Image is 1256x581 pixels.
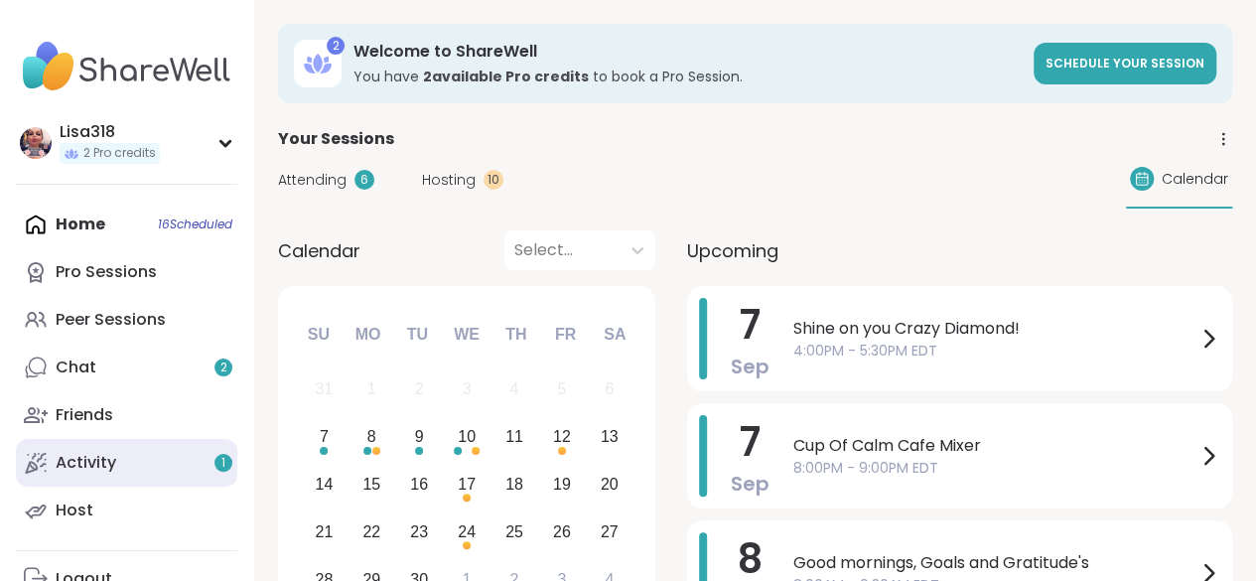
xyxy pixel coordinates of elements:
span: Calendar [1162,169,1228,190]
div: 5 [557,375,566,402]
span: Your Sessions [278,127,394,151]
div: Activity [56,452,116,474]
span: Sep [731,353,769,380]
div: Choose Thursday, September 18th, 2025 [493,464,536,507]
div: Choose Friday, September 19th, 2025 [540,464,583,507]
span: Hosting [422,170,476,191]
div: 13 [601,423,619,450]
div: 18 [505,471,523,498]
div: 31 [315,375,333,402]
div: We [445,313,488,357]
img: Lisa318 [20,127,52,159]
div: 6 [354,170,374,190]
div: Choose Saturday, September 27th, 2025 [588,510,630,553]
div: Not available Saturday, September 6th, 2025 [588,368,630,411]
a: Friends [16,391,237,439]
div: Mo [346,313,389,357]
div: 15 [362,471,380,498]
div: Choose Wednesday, September 10th, 2025 [446,416,488,459]
h3: Welcome to ShareWell [353,41,1022,63]
b: 2 available Pro credit s [423,67,589,86]
h3: You have to book a Pro Session. [353,67,1022,86]
span: 2 Pro credits [83,145,156,162]
div: Sa [593,313,636,357]
a: Peer Sessions [16,296,237,344]
a: Activity1 [16,439,237,487]
div: Choose Monday, September 22nd, 2025 [350,510,393,553]
div: Chat [56,357,96,378]
div: Not available Thursday, September 4th, 2025 [493,368,536,411]
div: 27 [601,518,619,545]
div: Not available Friday, September 5th, 2025 [540,368,583,411]
a: Schedule your session [1034,43,1216,84]
div: Choose Friday, September 12th, 2025 [540,416,583,459]
div: 16 [410,471,428,498]
div: 21 [315,518,333,545]
div: Tu [395,313,439,357]
span: Cup Of Calm Cafe Mixer [793,434,1196,458]
div: 17 [458,471,476,498]
div: 11 [505,423,523,450]
div: Lisa318 [60,121,160,143]
div: 9 [415,423,424,450]
span: Calendar [278,237,360,264]
div: Choose Monday, September 8th, 2025 [350,416,393,459]
div: 19 [553,471,571,498]
div: 8 [367,423,376,450]
div: 3 [463,375,472,402]
div: 6 [605,375,614,402]
div: 4 [509,375,518,402]
div: Choose Tuesday, September 23rd, 2025 [398,510,441,553]
div: 26 [553,518,571,545]
div: Fr [543,313,587,357]
div: Choose Saturday, September 13th, 2025 [588,416,630,459]
span: 4:00PM - 5:30PM EDT [793,341,1196,362]
div: Choose Monday, September 15th, 2025 [350,464,393,507]
div: 12 [553,423,571,450]
div: 25 [505,518,523,545]
div: 14 [315,471,333,498]
div: 7 [320,423,329,450]
span: Attending [278,170,347,191]
span: Upcoming [687,237,778,264]
div: Peer Sessions [56,309,166,331]
span: 8:00PM - 9:00PM EDT [793,458,1196,479]
span: 7 [740,414,761,470]
div: 10 [484,170,503,190]
span: Good mornings, Goals and Gratitude's [793,551,1196,575]
div: Choose Tuesday, September 9th, 2025 [398,416,441,459]
div: Host [56,500,93,521]
div: 2 [327,37,345,55]
div: 2 [415,375,424,402]
div: Not available Wednesday, September 3rd, 2025 [446,368,488,411]
div: Choose Sunday, September 7th, 2025 [303,416,346,459]
div: Choose Sunday, September 21st, 2025 [303,510,346,553]
span: Sep [731,470,769,498]
span: Schedule your session [1046,55,1204,72]
div: Choose Wednesday, September 17th, 2025 [446,464,488,507]
div: Choose Saturday, September 20th, 2025 [588,464,630,507]
span: 7 [740,297,761,353]
div: Friends [56,404,113,426]
img: ShareWell Nav Logo [16,32,237,101]
div: Choose Friday, September 26th, 2025 [540,510,583,553]
a: Host [16,487,237,534]
div: Not available Tuesday, September 2nd, 2025 [398,368,441,411]
a: Pro Sessions [16,248,237,296]
div: Choose Thursday, September 25th, 2025 [493,510,536,553]
div: 1 [367,375,376,402]
div: Choose Tuesday, September 16th, 2025 [398,464,441,507]
div: 10 [458,423,476,450]
div: Choose Sunday, September 14th, 2025 [303,464,346,507]
div: Choose Wednesday, September 24th, 2025 [446,510,488,553]
div: Th [494,313,538,357]
div: 23 [410,518,428,545]
div: Not available Sunday, August 31st, 2025 [303,368,346,411]
div: 24 [458,518,476,545]
div: 22 [362,518,380,545]
span: 1 [221,455,225,472]
span: Shine on you Crazy Diamond! [793,317,1196,341]
div: Not available Monday, September 1st, 2025 [350,368,393,411]
a: Chat2 [16,344,237,391]
div: Su [297,313,341,357]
